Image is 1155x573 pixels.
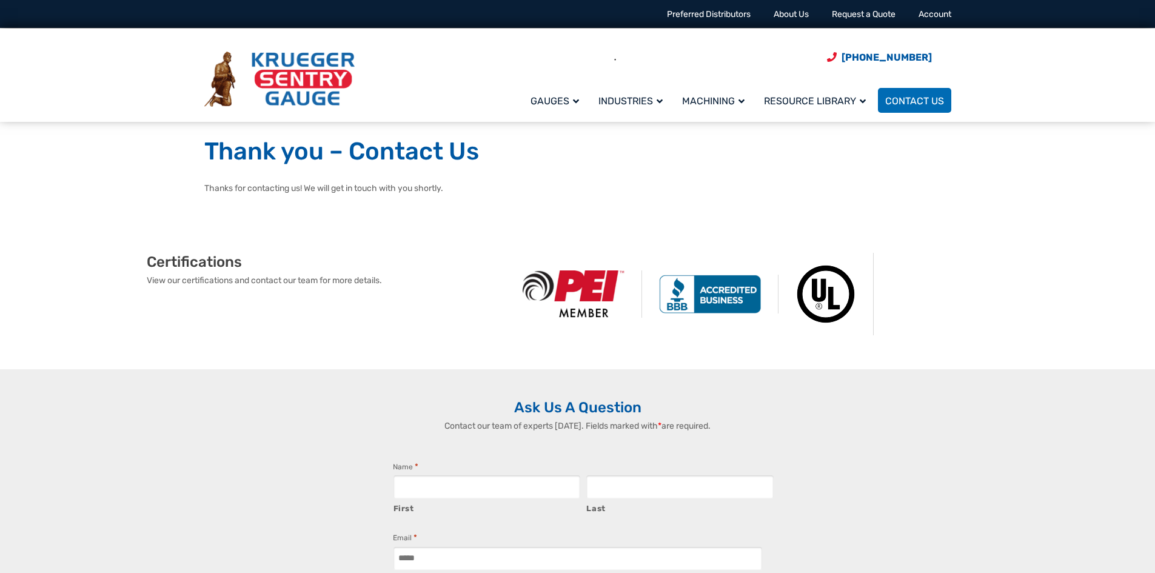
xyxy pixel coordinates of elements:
[523,86,591,115] a: Gauges
[878,88,951,113] a: Contact Us
[842,52,932,63] span: [PHONE_NUMBER]
[832,9,896,19] a: Request a Quote
[598,95,663,107] span: Industries
[591,86,675,115] a: Industries
[642,275,778,313] img: BBB
[531,95,579,107] span: Gauges
[147,253,506,271] h2: Certifications
[667,9,751,19] a: Preferred Distributors
[774,9,809,19] a: About Us
[919,9,951,19] a: Account
[778,253,874,335] img: Underwriters Laboratories
[586,500,774,515] label: Last
[204,398,951,417] h2: Ask Us A Question
[506,270,642,317] img: PEI Member
[393,500,581,515] label: First
[393,532,417,544] label: Email
[381,420,775,432] p: Contact our team of experts [DATE]. Fields marked with are required.
[147,274,506,287] p: View our certifications and contact our team for more details.
[675,86,757,115] a: Machining
[204,136,951,167] h1: Thank you – Contact Us
[885,95,944,107] span: Contact Us
[757,86,878,115] a: Resource Library
[827,50,932,65] a: Phone Number (920) 434-8860
[204,182,951,195] p: Thanks for contacting us! We will get in touch with you shortly.
[764,95,866,107] span: Resource Library
[393,461,418,473] legend: Name
[682,95,745,107] span: Machining
[204,52,355,107] img: Krueger Sentry Gauge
